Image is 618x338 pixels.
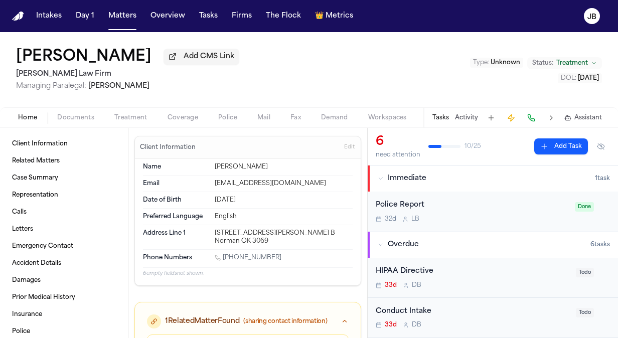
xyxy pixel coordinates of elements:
[138,143,198,151] h3: Client Information
[143,180,209,188] dt: Email
[8,204,120,220] a: Calls
[574,114,602,122] span: Assistant
[72,7,98,25] button: Day 1
[385,281,397,289] span: 33d
[114,114,147,122] span: Treatment
[590,241,610,249] span: 6 task s
[184,52,234,62] span: Add CMS Link
[385,321,397,329] span: 33d
[88,82,149,90] span: [PERSON_NAME]
[8,170,120,186] a: Case Summary
[143,254,192,262] span: Phone Numbers
[376,306,570,317] div: Conduct Intake
[8,306,120,322] a: Insurance
[368,165,618,192] button: Immediate1task
[16,48,151,66] h1: [PERSON_NAME]
[558,73,602,83] button: Edit DOL: 2025-07-02
[215,163,353,171] div: [PERSON_NAME]
[388,240,419,250] span: Overdue
[8,272,120,288] a: Damages
[561,75,576,81] span: DOL :
[164,49,239,65] button: Add CMS Link
[215,180,353,188] div: [EMAIL_ADDRESS][DOMAIN_NAME]
[12,157,60,165] span: Related Matters
[104,7,140,25] button: Matters
[592,138,610,154] button: Hide completed tasks (⌘⇧H)
[16,48,151,66] button: Edit matter name
[12,293,75,301] span: Prior Medical History
[12,140,68,148] span: Client Information
[368,114,407,122] span: Workspaces
[376,151,420,159] div: need attention
[556,59,588,67] span: Treatment
[576,308,594,317] span: Todo
[491,60,520,66] span: Unknown
[8,289,120,305] a: Prior Medical History
[32,7,66,25] button: Intakes
[218,114,237,122] span: Police
[465,142,481,150] span: 10 / 25
[455,114,478,122] button: Activity
[578,75,599,81] span: [DATE]
[376,134,420,150] div: 6
[321,114,348,122] span: Demand
[326,11,353,21] span: Metrics
[215,229,353,245] div: [STREET_ADDRESS][PERSON_NAME] B Norman OK 3069
[12,310,42,318] span: Insurance
[168,114,198,122] span: Coverage
[12,259,61,267] span: Accident Details
[368,192,618,231] div: Open task: Police Report
[532,59,553,67] span: Status:
[484,111,498,125] button: Add Task
[12,276,41,284] span: Damages
[262,7,305,25] button: The Flock
[8,136,120,152] a: Client Information
[16,82,86,90] span: Managing Paralegal:
[12,225,33,233] span: Letters
[368,232,618,258] button: Overdue6tasks
[8,187,120,203] a: Representation
[504,111,518,125] button: Create Immediate Task
[534,138,588,154] button: Add Task
[135,302,361,334] button: 1RelatedMatterFound(sharing contact information)
[146,7,189,25] button: Overview
[12,12,24,21] img: Finch Logo
[527,57,602,69] button: Change status from Treatment
[432,114,449,122] button: Tasks
[143,196,209,204] dt: Date of Birth
[243,317,327,325] span: (sharing contact information)
[195,7,222,25] button: Tasks
[376,266,570,277] div: HIPAA Directive
[576,268,594,277] span: Todo
[12,191,58,199] span: Representation
[368,298,618,338] div: Open task: Conduct Intake
[8,153,120,169] a: Related Matters
[8,221,120,237] a: Letters
[12,242,73,250] span: Emergency Contact
[228,7,256,25] a: Firms
[368,258,618,298] div: Open task: HIPAA Directive
[8,255,120,271] a: Accident Details
[595,175,610,183] span: 1 task
[524,111,538,125] button: Make a Call
[165,316,239,326] span: 1 Related Matter Found
[57,114,94,122] span: Documents
[344,144,355,151] span: Edit
[290,114,301,122] span: Fax
[311,7,357,25] button: crownMetrics
[12,12,24,21] a: Home
[143,229,209,245] dt: Address Line 1
[564,114,602,122] button: Assistant
[143,213,209,221] dt: Preferred Language
[376,200,569,211] div: Police Report
[385,215,396,223] span: 32d
[215,213,353,221] div: English
[388,174,426,184] span: Immediate
[143,163,209,171] dt: Name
